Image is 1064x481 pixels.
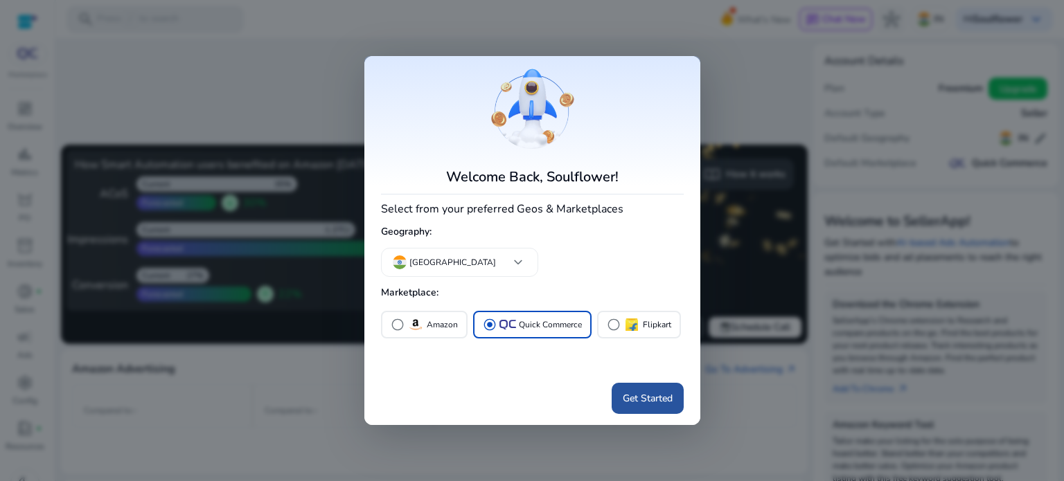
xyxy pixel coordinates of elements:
span: radio_button_checked [483,318,497,332]
span: radio_button_unchecked [391,318,405,332]
h5: Geography: [381,221,684,244]
span: Get Started [623,391,673,406]
img: in.svg [393,255,407,269]
h5: Marketplace: [381,282,684,305]
img: QC-logo.svg [499,320,516,329]
p: [GEOGRAPHIC_DATA] [409,256,496,269]
p: Amazon [427,318,458,332]
span: radio_button_unchecked [607,318,621,332]
img: flipkart.svg [623,316,640,333]
span: keyboard_arrow_down [510,254,526,271]
p: Quick Commerce [519,318,582,332]
img: amazon.svg [407,316,424,333]
button: Get Started [612,383,684,414]
p: Flipkart [643,318,671,332]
